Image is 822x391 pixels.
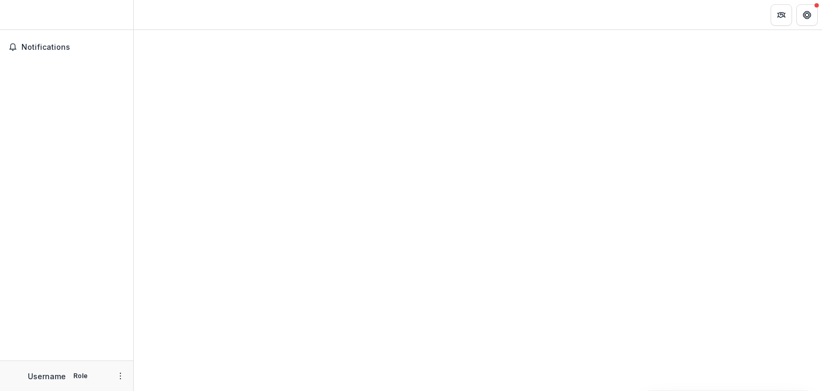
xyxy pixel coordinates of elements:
[28,371,66,382] p: Username
[70,371,91,381] p: Role
[21,43,125,52] span: Notifications
[771,4,792,26] button: Partners
[114,370,127,382] button: More
[4,39,129,56] button: Notifications
[796,4,818,26] button: Get Help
